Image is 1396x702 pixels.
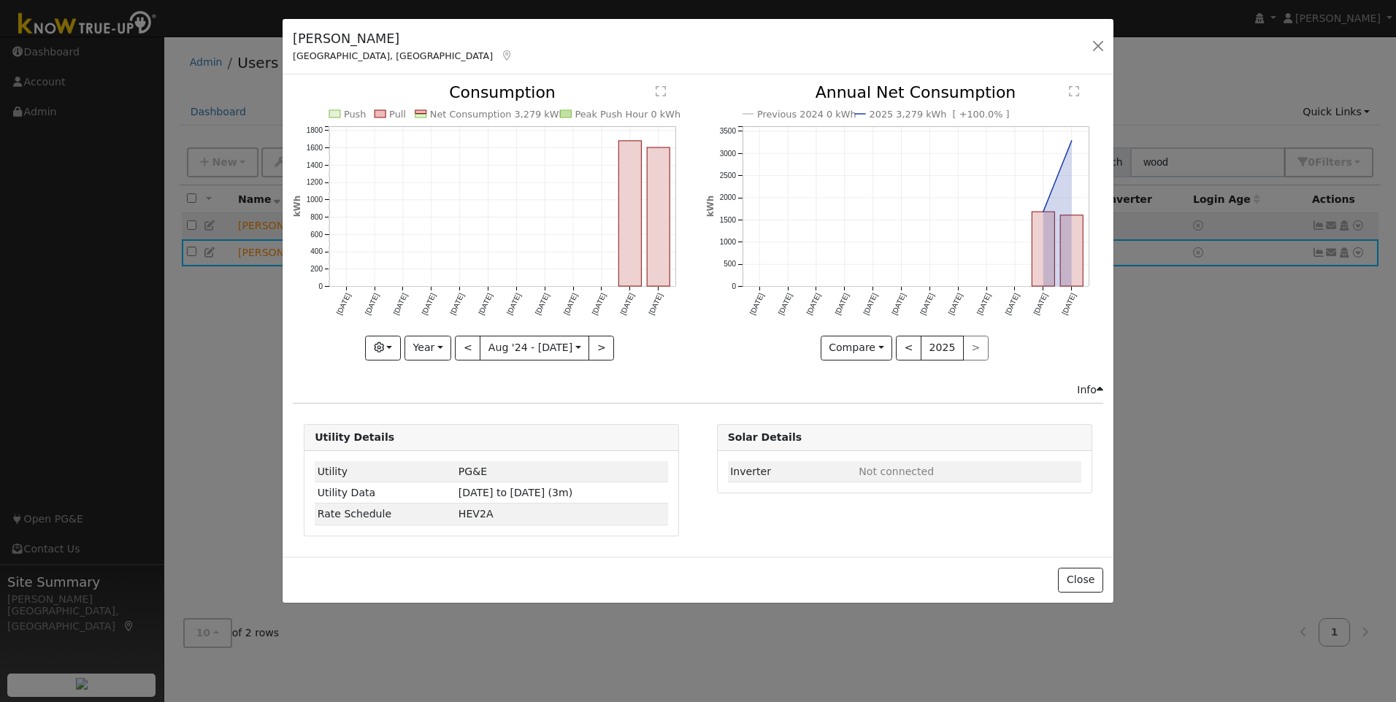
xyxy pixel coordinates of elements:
[1032,292,1048,316] text: [DATE]
[335,292,352,316] text: [DATE]
[719,150,736,158] text: 3000
[921,336,964,360] button: 2025
[619,141,642,286] rect: onclick=""
[315,461,456,482] td: Utility
[449,83,556,101] text: Consumption
[805,292,821,316] text: [DATE]
[728,431,802,443] strong: Solar Details
[815,83,1016,101] text: Annual Net Consumption
[1040,209,1046,215] circle: onclick=""
[896,336,921,360] button: <
[500,50,513,61] a: Map
[890,292,907,316] text: [DATE]
[1058,568,1102,593] button: Close
[619,292,636,316] text: [DATE]
[869,109,1009,120] text: 2025 3,279 kWh [ +100.0% ]
[315,504,456,525] td: Rate Schedule
[315,482,456,504] td: Utility Data
[588,336,614,360] button: >
[1069,138,1075,144] circle: onclick=""
[1060,215,1083,286] rect: onclick=""
[307,144,323,152] text: 1600
[307,179,323,187] text: 1200
[724,261,736,269] text: 500
[591,292,607,316] text: [DATE]
[656,85,666,97] text: 
[459,508,494,520] span: K
[719,128,736,136] text: 3500
[480,336,589,360] button: Aug '24 - [DATE]
[648,147,670,286] rect: onclick=""
[1077,382,1103,398] div: Info
[728,461,856,482] td: Inverter
[430,109,565,120] text: Net Consumption 3,279 kWh
[862,292,878,316] text: [DATE]
[1060,292,1077,316] text: [DATE]
[455,336,480,360] button: <
[1032,212,1054,287] rect: onclick=""
[705,196,716,217] text: kWh
[315,431,394,443] strong: Utility Details
[947,292,964,316] text: [DATE]
[748,292,765,316] text: [DATE]
[833,292,850,316] text: [DATE]
[534,292,551,316] text: [DATE]
[719,194,736,202] text: 2000
[310,231,323,239] text: 600
[344,109,367,120] text: Push
[449,292,466,316] text: [DATE]
[918,292,935,316] text: [DATE]
[719,171,736,180] text: 2500
[757,109,856,120] text: Previous 2024 0 kWh
[821,336,893,360] button: Compare
[319,282,323,290] text: 0
[859,466,934,477] span: ID: null, authorized: None
[732,282,736,290] text: 0
[293,29,513,48] h5: [PERSON_NAME]
[310,266,323,274] text: 200
[1069,85,1079,97] text: 
[505,292,522,316] text: [DATE]
[975,292,992,316] text: [DATE]
[562,292,579,316] text: [DATE]
[404,336,451,360] button: Year
[477,292,494,316] text: [DATE]
[421,292,437,316] text: [DATE]
[293,50,493,61] span: [GEOGRAPHIC_DATA], [GEOGRAPHIC_DATA]
[307,161,323,169] text: 1400
[389,109,406,120] text: Pull
[307,126,323,134] text: 1800
[575,109,681,120] text: Peak Push Hour 0 kWh
[1003,292,1020,316] text: [DATE]
[364,292,380,316] text: [DATE]
[310,213,323,221] text: 800
[719,239,736,247] text: 1000
[392,292,409,316] text: [DATE]
[719,216,736,224] text: 1500
[648,292,664,316] text: [DATE]
[292,196,302,217] text: kWh
[459,487,572,498] span: [DATE] to [DATE] (3m)
[459,466,487,477] span: ID: 17209096, authorized: 08/21/25
[307,196,323,204] text: 1000
[310,248,323,256] text: 400
[776,292,793,316] text: [DATE]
